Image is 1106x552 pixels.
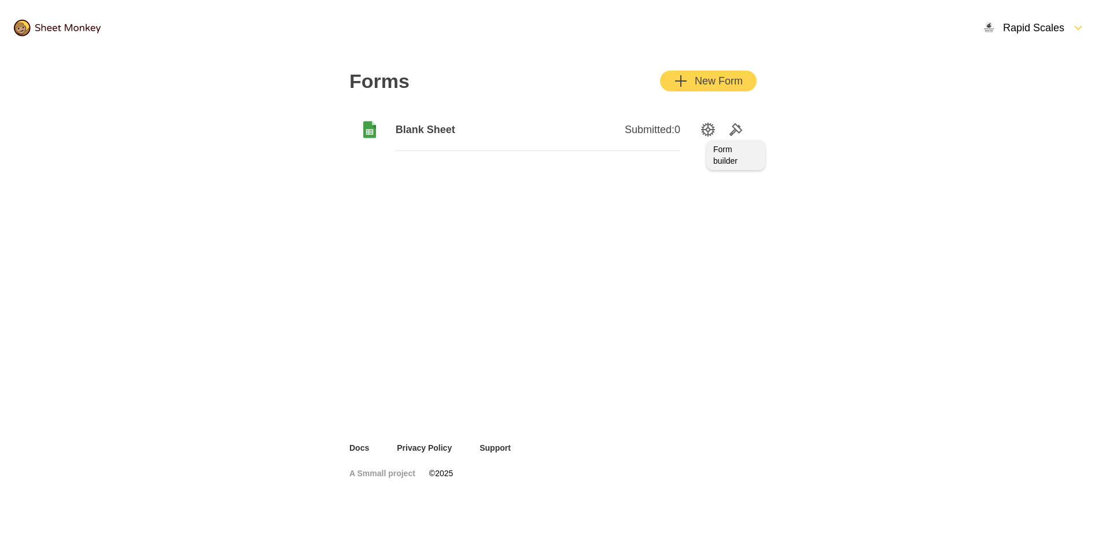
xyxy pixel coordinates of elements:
a: Support [480,442,511,454]
span: Blank Sheet [396,123,538,137]
button: AddNew Form [660,71,757,91]
button: Open Menu [975,14,1092,42]
a: A Smmall project [349,468,415,479]
div: Rapid Scales [982,21,1064,35]
svg: Tools [729,123,743,137]
svg: SettingsOption [701,123,715,137]
div: New Form [674,74,743,88]
span: Submitted: 0 [625,123,680,137]
a: Docs [349,442,369,454]
span: © 2025 [429,468,453,479]
div: Form builder [706,140,765,170]
svg: Add [674,74,688,88]
h2: Forms [349,69,410,93]
a: Privacy Policy [397,442,452,454]
svg: FormDown [1071,21,1085,35]
img: logo@2x.png [14,20,101,36]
